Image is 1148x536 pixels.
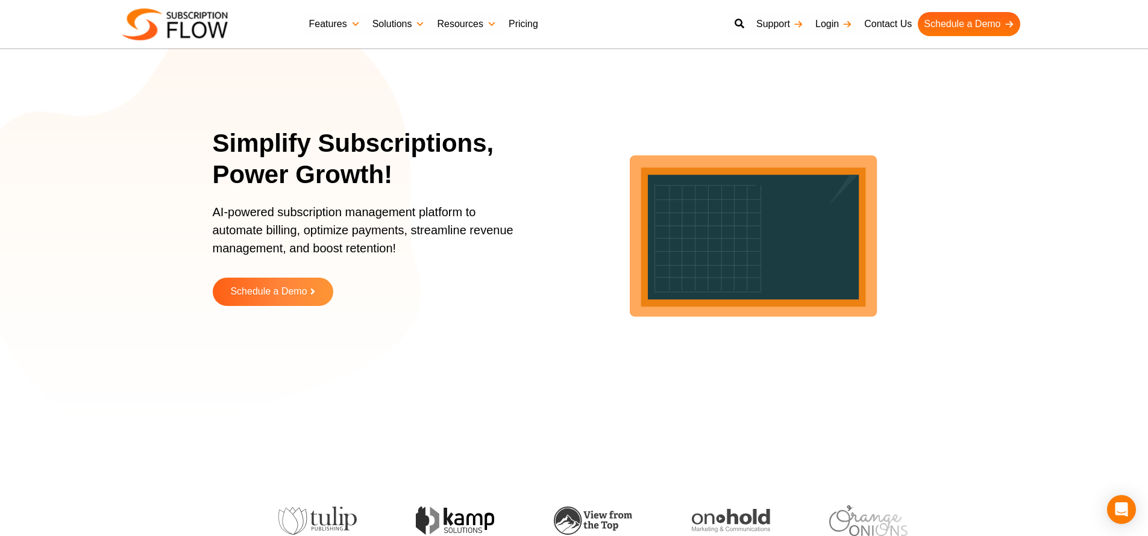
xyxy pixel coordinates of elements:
a: Support [750,12,809,36]
img: tulip-publishing [272,506,351,535]
p: AI-powered subscription management platform to automate billing, optimize payments, streamline re... [213,203,526,269]
a: Pricing [503,12,544,36]
a: Solutions [366,12,431,36]
a: Schedule a Demo [213,278,333,306]
a: Schedule a Demo [918,12,1020,36]
div: Open Intercom Messenger [1107,495,1136,524]
img: Subscriptionflow [122,8,228,40]
a: Login [809,12,858,36]
img: kamp-solution [410,506,488,535]
h1: Simplify Subscriptions, Power Growth! [213,128,541,191]
a: Contact Us [858,12,918,36]
a: Resources [431,12,502,36]
span: Schedule a Demo [230,287,307,297]
img: view-from-the-top [548,506,626,535]
img: orange-onions [823,505,902,536]
img: onhold-marketing [685,509,764,533]
a: Features [303,12,366,36]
